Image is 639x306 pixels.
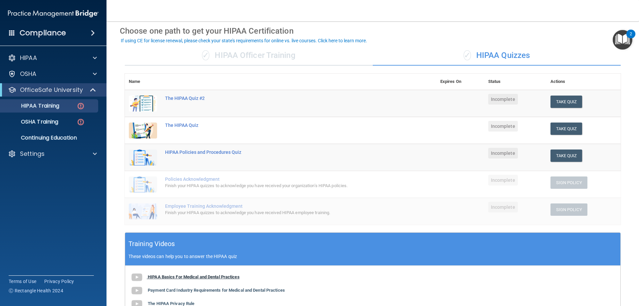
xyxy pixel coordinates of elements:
[464,50,471,60] span: ✓
[9,287,63,294] span: Ⓒ Rectangle Health 2024
[125,74,161,90] th: Name
[128,254,617,259] p: These videos can help you to answer the HIPAA quiz
[20,28,66,38] h4: Compliance
[148,301,194,306] b: The HIPAA Privacy Rule
[165,182,403,190] div: Finish your HIPAA quizzes to acknowledge you have received your organization’s HIPAA policies.
[120,37,368,44] button: If using CE for license renewal, please check your state's requirements for online vs. live cours...
[488,121,518,132] span: Incomplete
[630,34,632,43] div: 2
[373,46,621,66] div: HIPAA Quizzes
[148,288,285,293] b: Payment Card Industry Requirements for Medical and Dental Practices
[165,209,403,217] div: Finish your HIPAA quizzes to acknowledge you have received HIPAA employee training.
[165,123,403,128] div: The HIPAA Quiz
[130,271,143,284] img: gray_youtube_icon.38fcd6cc.png
[165,96,403,101] div: The HIPAA Quiz #2
[20,150,45,158] p: Settings
[8,86,97,94] a: OfficeSafe University
[77,102,85,110] img: danger-circle.6113f641.png
[550,203,587,216] button: Sign Policy
[8,150,97,158] a: Settings
[4,135,95,141] p: Continuing Education
[546,74,621,90] th: Actions
[20,70,37,78] p: OSHA
[20,54,37,62] p: HIPAA
[165,203,403,209] div: Employee Training Acknowledgment
[130,284,143,297] img: gray_youtube_icon.38fcd6cc.png
[77,118,85,126] img: danger-circle.6113f641.png
[488,175,518,185] span: Incomplete
[125,46,373,66] div: HIPAA Officer Training
[550,123,582,135] button: Take Quiz
[484,74,546,90] th: Status
[4,103,59,109] p: HIPAA Training
[9,278,36,285] a: Terms of Use
[550,96,582,108] button: Take Quiz
[436,74,484,90] th: Expires On
[8,7,99,20] img: PMB logo
[488,202,518,212] span: Incomplete
[488,94,518,105] span: Incomplete
[20,86,83,94] p: OfficeSafe University
[121,38,367,43] div: If using CE for license renewal, please check your state's requirements for online vs. live cours...
[165,150,403,155] div: HIPAA Policies and Procedures Quiz
[4,119,58,125] p: OSHA Training
[488,148,518,158] span: Incomplete
[165,176,403,182] div: Policies Acknowledgment
[613,30,632,50] button: Open Resource Center, 2 new notifications
[128,238,175,250] h5: Training Videos
[44,278,74,285] a: Privacy Policy
[148,274,240,279] b: HIPAA Basics For Medical and Dental Practices
[8,54,97,62] a: HIPAA
[550,176,587,189] button: Sign Policy
[550,150,582,162] button: Take Quiz
[202,50,209,60] span: ✓
[8,70,97,78] a: OSHA
[120,21,626,41] div: Choose one path to get your HIPAA Certification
